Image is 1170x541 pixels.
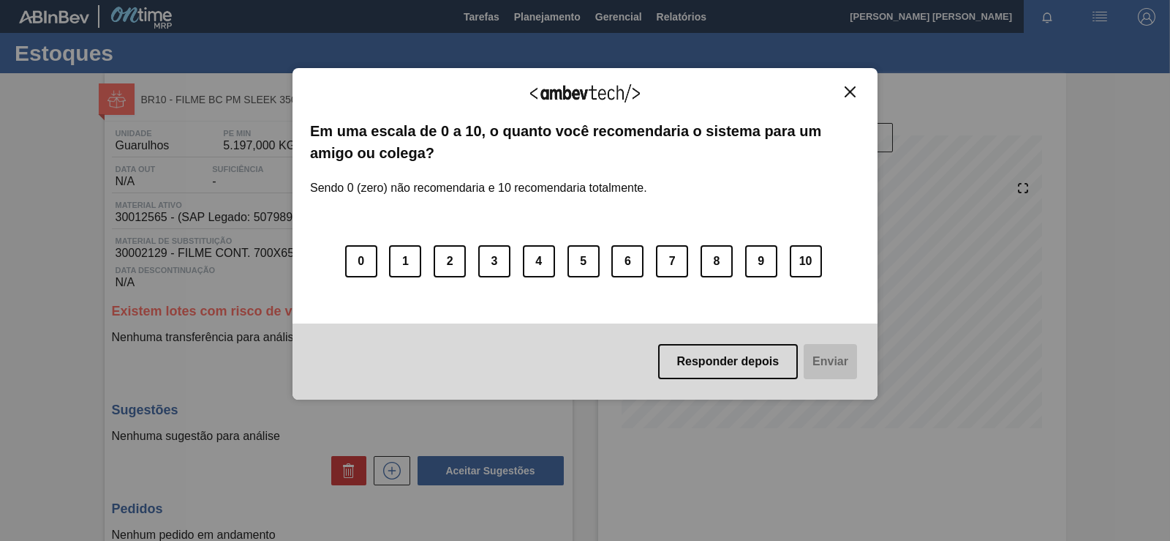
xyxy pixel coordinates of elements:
[434,245,466,277] button: 2
[310,164,647,195] label: Sendo 0 (zero) não recomendaria e 10 recomendaria totalmente.
[310,120,860,165] label: Em uma escala de 0 a 10, o quanto você recomendaria o sistema para um amigo ou colega?
[345,245,377,277] button: 0
[478,245,510,277] button: 3
[658,344,799,379] button: Responder depois
[840,86,860,98] button: Close
[845,86,856,97] img: Close
[523,245,555,277] button: 4
[656,245,688,277] button: 7
[567,245,600,277] button: 5
[530,84,640,102] img: Logo Ambevtech
[611,245,643,277] button: 6
[790,245,822,277] button: 10
[745,245,777,277] button: 9
[389,245,421,277] button: 1
[701,245,733,277] button: 8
